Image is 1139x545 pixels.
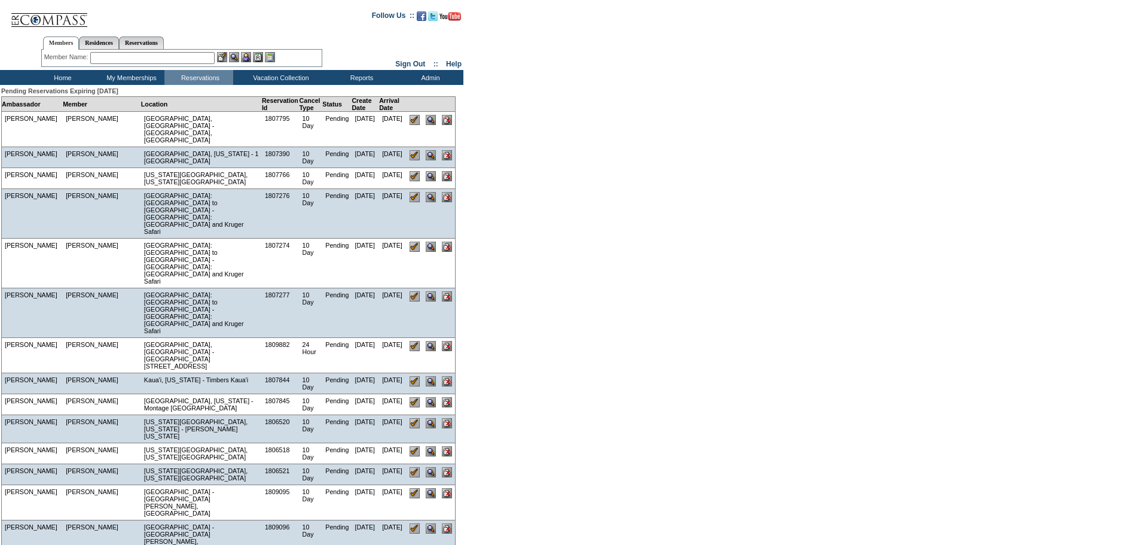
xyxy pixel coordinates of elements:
[410,488,420,498] input: Confirm
[141,338,262,373] td: [GEOGRAPHIC_DATA], [GEOGRAPHIC_DATA] - [GEOGRAPHIC_DATA][STREET_ADDRESS]
[141,189,262,239] td: [GEOGRAPHIC_DATA]: [GEOGRAPHIC_DATA] to [GEOGRAPHIC_DATA] - [GEOGRAPHIC_DATA]: [GEOGRAPHIC_DATA] ...
[262,288,300,338] td: 1807277
[352,373,379,394] td: [DATE]
[141,112,262,147] td: [GEOGRAPHIC_DATA], [GEOGRAPHIC_DATA] - [GEOGRAPHIC_DATA], [GEOGRAPHIC_DATA]
[262,97,300,112] td: Reservation Id
[233,70,326,85] td: Vacation Collection
[300,239,323,288] td: 10 Day
[410,242,420,252] input: Confirm
[2,168,63,189] td: [PERSON_NAME]
[352,394,379,415] td: [DATE]
[2,97,63,112] td: Ambassador
[63,443,141,464] td: [PERSON_NAME]
[164,70,233,85] td: Reservations
[262,189,300,239] td: 1807276
[322,415,352,443] td: Pending
[262,373,300,394] td: 1807844
[442,192,452,202] input: Cancel
[410,192,420,202] input: Confirm
[300,338,323,373] td: 24 Hour
[63,338,141,373] td: [PERSON_NAME]
[2,288,63,338] td: [PERSON_NAME]
[352,112,379,147] td: [DATE]
[326,70,395,85] td: Reports
[322,464,352,485] td: Pending
[322,288,352,338] td: Pending
[141,485,262,520] td: [GEOGRAPHIC_DATA] - [GEOGRAPHIC_DATA][PERSON_NAME], [GEOGRAPHIC_DATA]
[352,147,379,168] td: [DATE]
[63,485,141,520] td: [PERSON_NAME]
[352,464,379,485] td: [DATE]
[426,488,436,498] input: View
[379,288,407,338] td: [DATE]
[410,150,420,160] input: Confirm
[426,242,436,252] input: View
[379,485,407,520] td: [DATE]
[426,341,436,351] input: View
[141,168,262,189] td: [US_STATE][GEOGRAPHIC_DATA], [US_STATE][GEOGRAPHIC_DATA]
[410,171,420,181] input: Confirm
[442,488,452,498] input: Cancel
[141,239,262,288] td: [GEOGRAPHIC_DATA]: [GEOGRAPHIC_DATA] to [GEOGRAPHIC_DATA] - [GEOGRAPHIC_DATA]: [GEOGRAPHIC_DATA] ...
[352,189,379,239] td: [DATE]
[300,464,323,485] td: 10 Day
[141,97,262,112] td: Location
[352,485,379,520] td: [DATE]
[372,10,414,25] td: Follow Us ::
[300,112,323,147] td: 10 Day
[426,446,436,456] input: View
[379,112,407,147] td: [DATE]
[352,288,379,338] td: [DATE]
[300,373,323,394] td: 10 Day
[426,171,436,181] input: View
[426,418,436,428] input: View
[442,523,452,534] input: Cancel
[1,87,118,95] span: Pending Reservations Expiring [DATE]
[428,11,438,21] img: Follow us on Twitter
[2,147,63,168] td: [PERSON_NAME]
[262,485,300,520] td: 1809095
[265,52,275,62] img: b_calculator.gif
[379,189,407,239] td: [DATE]
[442,171,452,181] input: Cancel
[141,373,262,394] td: Kaua'i, [US_STATE] - Timbers Kaua'i
[63,464,141,485] td: [PERSON_NAME]
[63,147,141,168] td: [PERSON_NAME]
[352,443,379,464] td: [DATE]
[428,15,438,22] a: Follow us on Twitter
[141,415,262,443] td: [US_STATE][GEOGRAPHIC_DATA], [US_STATE] - [PERSON_NAME] [US_STATE]
[442,150,452,160] input: Cancel
[141,288,262,338] td: [GEOGRAPHIC_DATA]: [GEOGRAPHIC_DATA] to [GEOGRAPHIC_DATA] - [GEOGRAPHIC_DATA]: [GEOGRAPHIC_DATA] ...
[262,443,300,464] td: 1806518
[79,36,119,49] a: Residences
[426,115,436,125] input: View
[300,168,323,189] td: 10 Day
[426,467,436,477] input: View
[262,147,300,168] td: 1807390
[322,112,352,147] td: Pending
[27,70,96,85] td: Home
[43,36,80,50] a: Members
[322,147,352,168] td: Pending
[63,239,141,288] td: [PERSON_NAME]
[63,112,141,147] td: [PERSON_NAME]
[2,239,63,288] td: [PERSON_NAME]
[322,189,352,239] td: Pending
[379,464,407,485] td: [DATE]
[262,464,300,485] td: 1806521
[442,376,452,386] input: Cancel
[63,394,141,415] td: [PERSON_NAME]
[300,394,323,415] td: 10 Day
[410,446,420,456] input: Confirm
[410,341,420,351] input: Confirm
[300,288,323,338] td: 10 Day
[262,168,300,189] td: 1807766
[2,338,63,373] td: [PERSON_NAME]
[262,112,300,147] td: 1807795
[2,112,63,147] td: [PERSON_NAME]
[442,418,452,428] input: Cancel
[300,443,323,464] td: 10 Day
[322,485,352,520] td: Pending
[322,443,352,464] td: Pending
[300,147,323,168] td: 10 Day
